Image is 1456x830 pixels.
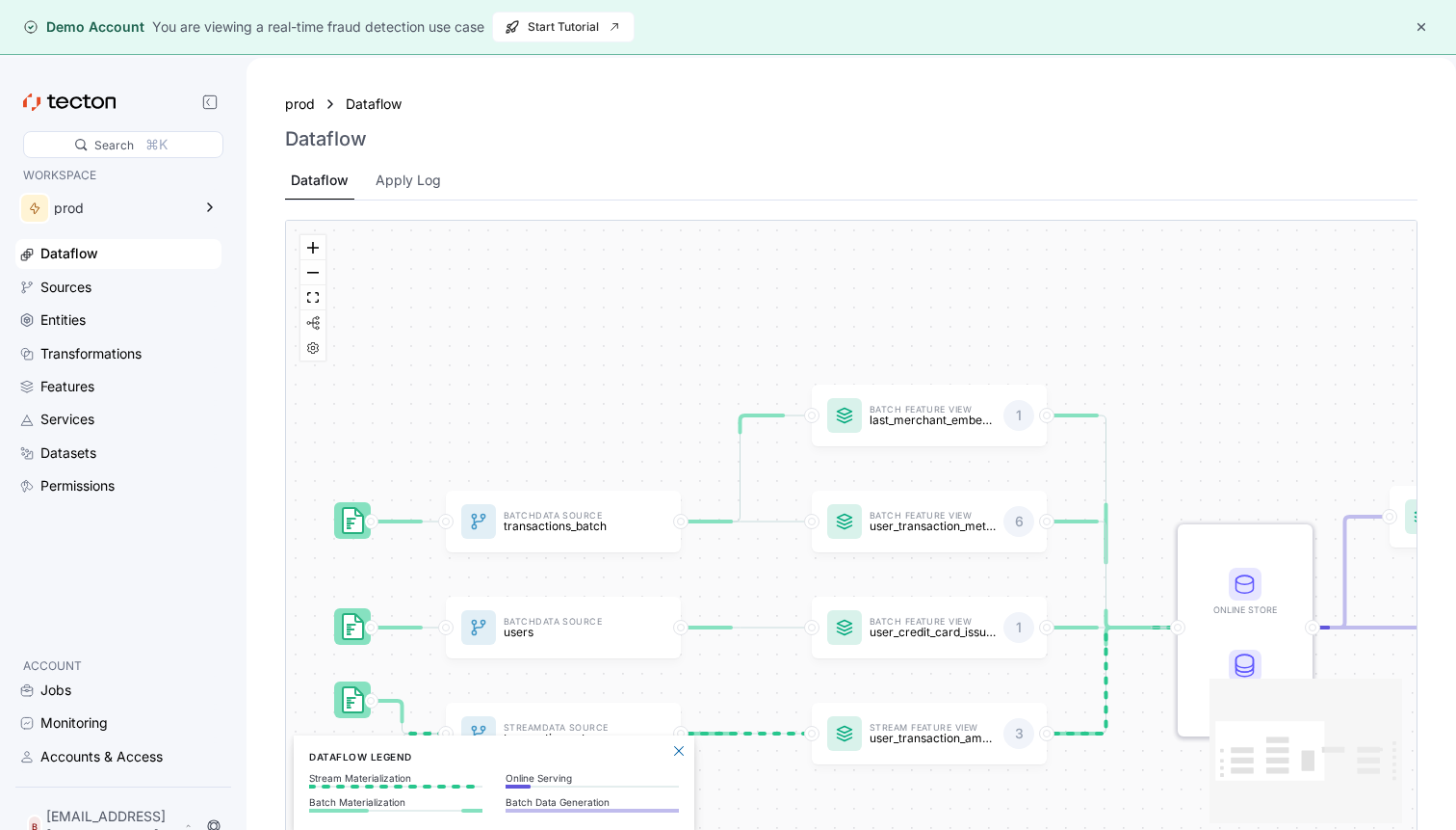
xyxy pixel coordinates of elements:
a: Batch Feature Viewuser_credit_card_issuer1 [812,597,1047,658]
div: 1 [1003,612,1034,643]
a: Batch Feature Viewuser_transaction_metrics6 [812,491,1047,552]
div: Dataflow [291,170,349,191]
p: Batch Feature View [870,618,996,627]
p: Batch Feature View [870,406,996,415]
a: Services [15,405,221,434]
a: Features [15,372,221,401]
div: Transformations [40,343,142,364]
div: React Flow controls [300,235,325,361]
div: Datasets [40,442,96,464]
a: Permissions [15,471,221,500]
button: zoom in [300,235,325,260]
a: Accounts & Access [15,742,221,771]
a: BatchData Sourcetransactions_batch [446,491,681,552]
div: 3 [1003,718,1034,749]
a: Dataflow [15,239,221,268]
div: Permissions [40,475,115,496]
div: Accounts & Access [40,746,163,767]
a: Transformations [15,339,221,368]
div: Search [94,136,134,154]
p: user_transaction_amount_totals [870,732,996,744]
p: Online Serving [506,772,679,784]
a: BatchData Sourceusers [446,597,681,658]
p: Batch Materialization [309,796,482,808]
div: 1 [1003,400,1034,431]
div: Jobs [40,680,71,701]
div: Online Store [1207,568,1284,617]
g: Edge from featureView:user_transaction_amount_totals to STORE [1039,628,1173,734]
a: StreamData Sourcetransactions_stream [446,703,681,764]
a: Datasets [15,439,221,468]
div: Search⌘K [23,131,223,158]
span: Start Tutorial [505,13,622,41]
p: last_merchant_embedding [870,414,996,426]
h3: Dataflow [285,127,367,150]
g: Edge from dataSource:transactions_batch to featureView:last_merchant_embedding [673,415,807,522]
div: Monitoring [40,712,108,734]
button: Start Tutorial [492,12,635,42]
a: Entities [15,306,221,335]
div: ⌘K [145,134,168,155]
p: Stream Data Source [504,724,630,733]
g: Edge from featureView:user_transaction_metrics to STORE [1039,522,1173,628]
a: Stream Feature Viewuser_transaction_amount_totals3 [812,703,1047,764]
p: users [504,626,630,638]
button: fit view [300,285,325,310]
a: Batch Feature Viewlast_merchant_embedding1 [812,385,1047,446]
p: ACCOUNT [23,656,214,676]
g: Edge from featureView:last_merchant_embedding to STORE [1039,415,1173,628]
p: Stream Feature View [870,724,996,733]
a: Jobs [15,676,221,705]
button: zoom out [300,260,325,285]
p: Batch Data Generation [506,796,679,808]
div: Offline Store [1207,684,1284,699]
p: user_credit_card_issuer [870,626,996,638]
a: Dataflow [346,94,413,115]
p: Batch Data Source [504,512,630,521]
p: Batch Feature View [870,512,996,521]
div: Services [40,409,94,430]
p: Stream Materialization [309,772,482,784]
div: Features [40,376,94,397]
div: Demo Account [23,17,144,37]
div: Sources [40,277,91,298]
div: prod [54,201,191,215]
div: You are viewing a real-time fraud detection use case [152,16,484,38]
div: Dataflow [40,243,98,264]
p: transactions_stream [504,732,630,744]
p: Batch Data Source [504,618,630,627]
div: Apply Log [376,170,441,191]
g: Edge from dataSource:transactions_stream_batch_source to dataSource:transactions_stream [363,701,441,734]
p: transactions_batch [504,520,630,532]
div: Offline Store [1207,650,1284,699]
div: Online Store [1207,602,1284,617]
a: Monitoring [15,709,221,737]
p: WORKSPACE [23,166,214,185]
div: 6 [1003,506,1034,537]
a: Sources [15,273,221,302]
h6: Dataflow Legend [309,749,679,764]
button: Close Legend Panel [667,739,690,763]
div: Entities [40,309,86,331]
p: user_transaction_metrics [870,520,996,532]
g: Edge from STORE to featureView:transaction_amount_is_higher_than_average [1305,517,1385,628]
a: prod [285,94,315,115]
